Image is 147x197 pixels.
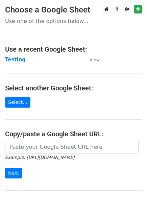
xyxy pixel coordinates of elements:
[5,155,74,160] small: Example: [URL][DOMAIN_NAME]
[5,45,142,53] h4: Use a recent Google Sheet:
[5,97,30,108] a: Select...
[5,5,142,15] h3: Choose a Google Sheet
[90,57,100,62] small: View
[5,57,26,63] a: Testing
[5,168,22,178] input: Next
[5,18,142,25] p: Use one of the options below...
[5,141,139,153] input: Paste your Google Sheet URL here
[83,57,100,63] a: View
[5,130,142,138] h4: Copy/paste a Google Sheet URL:
[5,84,142,92] h4: Select another Google Sheet:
